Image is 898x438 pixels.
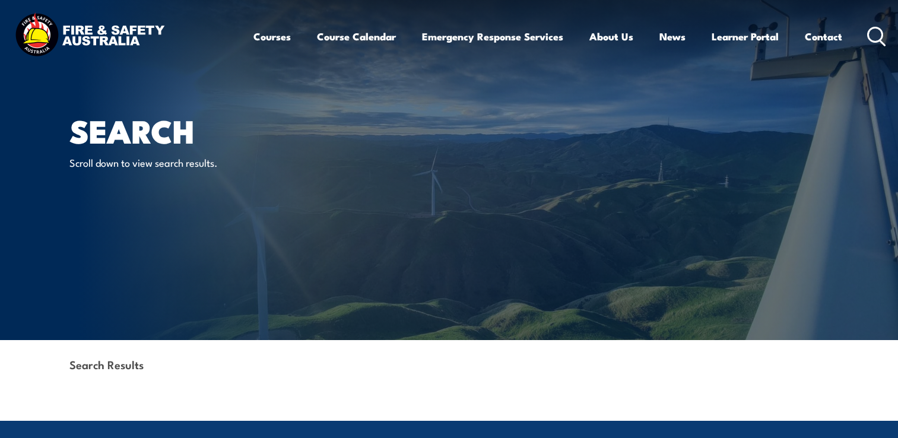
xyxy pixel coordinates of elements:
a: Courses [253,21,291,52]
a: About Us [589,21,633,52]
a: Learner Portal [712,21,779,52]
a: Course Calendar [317,21,396,52]
a: Emergency Response Services [422,21,563,52]
a: Contact [805,21,842,52]
strong: Search Results [69,356,144,372]
a: News [659,21,686,52]
h1: Search [69,116,363,144]
p: Scroll down to view search results. [69,155,286,169]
